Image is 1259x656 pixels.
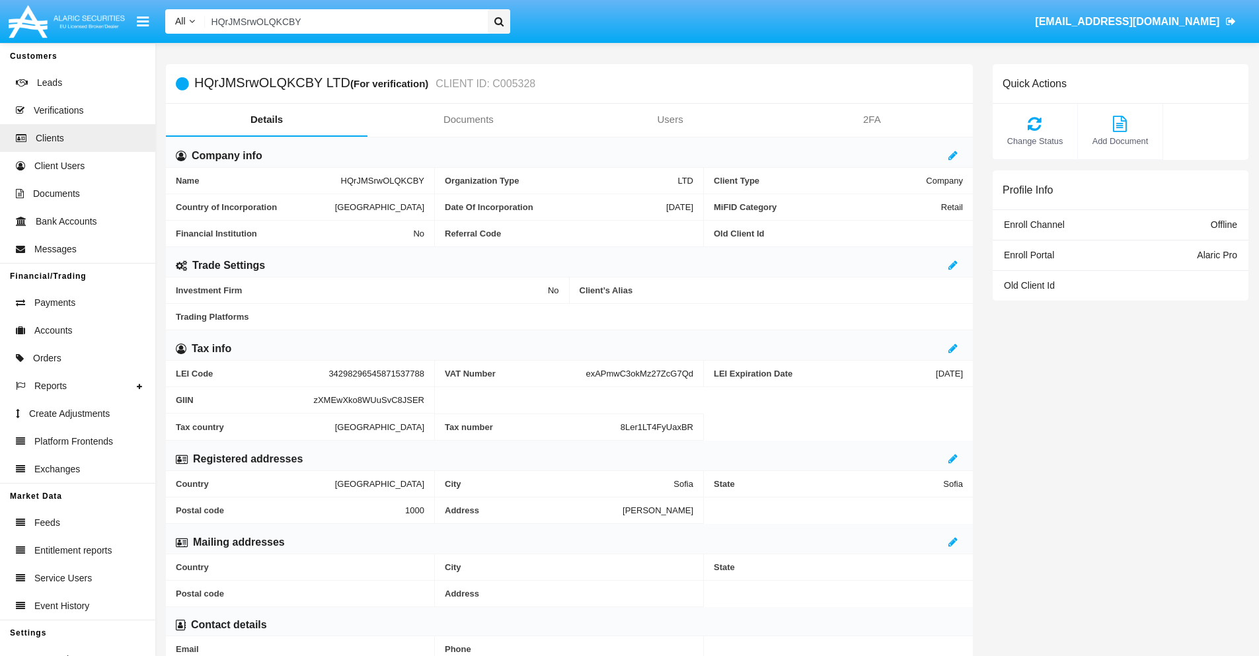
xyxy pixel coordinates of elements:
span: State [714,562,963,572]
span: GIIN [176,395,313,405]
span: Bank Accounts [36,215,97,229]
h6: Profile Info [1003,184,1053,196]
a: Documents [367,104,569,135]
span: Create Adjustments [29,407,110,421]
span: LEI Code [176,369,328,379]
span: Accounts [34,324,73,338]
span: Alaric Pro [1197,250,1237,260]
span: Documents [33,187,80,201]
span: Country [176,479,335,489]
span: Old Client Id [1004,280,1055,291]
div: (For verification) [350,76,432,91]
span: Verifications [34,104,83,118]
h6: Contact details [191,618,267,632]
span: Feeds [34,516,60,530]
span: Leads [37,76,62,90]
span: All [175,16,186,26]
span: Name [176,176,341,186]
span: Tax country [176,421,335,432]
span: Messages [34,242,77,256]
span: City [445,562,693,572]
span: LEI Expiration Date [714,369,936,379]
span: Address [445,589,693,599]
span: Clients [36,131,64,145]
span: [GEOGRAPHIC_DATA] [335,421,424,432]
a: All [165,15,205,28]
span: Postal code [176,505,405,515]
h6: Tax info [192,342,231,356]
span: 8Ler1LT4FyUaxBR [621,422,693,432]
span: 1000 [405,505,424,515]
span: Postal code [176,589,424,599]
img: Logo image [7,2,127,41]
span: HQrJMSrwOLQKCBY [341,176,424,186]
span: No [413,229,424,238]
a: 2FA [771,104,973,135]
h6: Mailing addresses [193,535,285,550]
span: Client Type [714,176,926,186]
span: City [445,479,673,489]
span: LTD [677,176,693,186]
span: MiFID Category [714,202,941,212]
h5: HQrJMSrwOLQKCBY LTD [194,76,535,91]
span: Change Status [999,135,1071,147]
span: Old Client Id [714,229,963,238]
input: Search [205,9,483,34]
span: Reports [34,379,67,393]
span: Orders [33,351,61,365]
span: exAPmwC3okMz27ZcG7Qd [586,369,693,379]
span: Date Of Incorporation [445,202,666,212]
span: 34298296545871537788 [328,369,424,379]
span: Platform Frontends [34,435,113,449]
span: No [548,285,559,295]
span: Organization Type [445,176,677,186]
span: Client’s Alias [580,285,964,295]
span: [DATE] [666,202,693,212]
span: Entitlement reports [34,544,112,558]
span: Phone [445,644,693,654]
span: [EMAIL_ADDRESS][DOMAIN_NAME] [1035,16,1219,27]
span: VAT Number [445,369,586,379]
span: Offline [1211,219,1237,230]
span: Trading Platforms [176,312,963,322]
span: [GEOGRAPHIC_DATA] [335,202,424,212]
span: [PERSON_NAME] [623,505,693,515]
span: Tax number [445,422,621,432]
h6: Company info [192,149,262,163]
span: Sofia [673,479,693,489]
span: Service Users [34,571,92,585]
a: [EMAIL_ADDRESS][DOMAIN_NAME] [1029,3,1242,40]
span: Financial Institution [176,229,413,238]
span: Enroll Channel [1004,219,1065,230]
span: Exchanges [34,462,80,476]
span: State [714,479,943,489]
span: Country of Incorporation [176,202,335,212]
span: Email [176,644,424,654]
span: zXMEwXko8WUuSvC8JSER [313,395,424,405]
span: Client Users [34,159,85,173]
span: Event History [34,599,89,613]
span: Sofia [943,479,963,489]
span: Country [176,562,424,572]
span: Retail [941,202,963,212]
span: Payments [34,296,75,310]
span: [DATE] [936,369,963,379]
h6: Trade Settings [192,258,265,273]
h6: Registered addresses [193,452,303,466]
a: Users [570,104,771,135]
span: Company [926,176,963,186]
span: Referral Code [445,229,693,238]
span: [GEOGRAPHIC_DATA] [335,479,424,489]
h6: Quick Actions [1003,77,1067,90]
span: Address [445,505,623,515]
small: CLIENT ID: C005328 [432,79,535,89]
a: Details [166,104,367,135]
span: Enroll Portal [1004,250,1054,260]
span: Investment Firm [176,285,548,295]
span: Add Document [1085,135,1156,147]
